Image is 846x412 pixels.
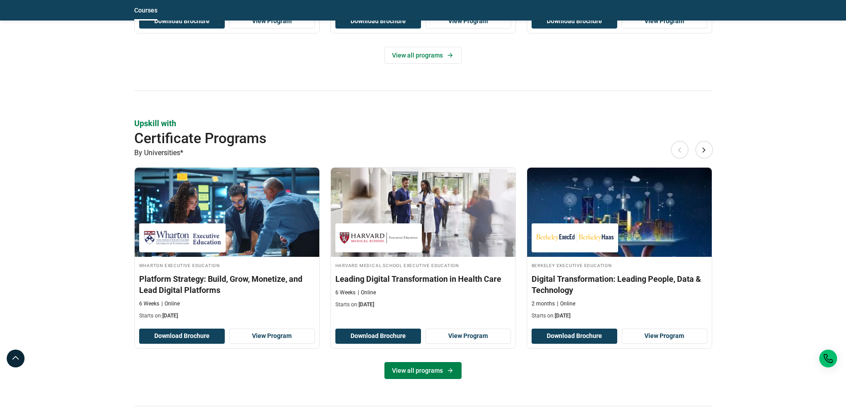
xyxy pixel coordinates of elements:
p: Starts on: [532,312,707,320]
button: Download Brochure [139,329,225,344]
h2: Certificate Programs [134,129,654,147]
p: 6 Weeks [139,300,159,308]
img: Harvard Medical School Executive Education [340,228,417,248]
p: Online [557,300,575,308]
a: View Program [229,14,315,29]
a: View Program [425,14,511,29]
img: Digital Transformation: Leading People, Data & Technology | Online Digital Transformation Course [527,168,712,257]
a: Digital Transformation Course by Wharton Executive Education - August 21, 2025 Wharton Executive ... [135,168,319,324]
p: 6 Weeks [335,289,355,297]
button: Download Brochure [335,14,421,29]
button: Download Brochure [532,329,617,344]
p: Upskill with [134,118,712,129]
p: Online [161,300,180,308]
button: Download Brochure [335,329,421,344]
img: Leading Digital Transformation in Health Care | Online Digital Transformation Course [331,168,516,257]
a: View all programs [384,362,462,379]
h4: Berkeley Executive Education [532,261,707,269]
a: View Program [229,329,315,344]
button: Next [695,141,713,159]
a: View all programs [384,47,462,64]
h3: Platform Strategy: Build, Grow, Monetize, and Lead Digital Platforms [139,273,315,296]
h4: Wharton Executive Education [139,261,315,269]
span: [DATE] [555,313,570,319]
h3: Digital Transformation: Leading People, Data & Technology [532,273,707,296]
h4: Harvard Medical School Executive Education [335,261,511,269]
a: View Program [425,329,511,344]
span: [DATE] [359,301,374,308]
p: Online [358,289,376,297]
h3: Leading Digital Transformation in Health Care [335,273,511,284]
p: Starts on: [335,301,511,309]
p: 2 months [532,300,555,308]
a: View Program [622,14,707,29]
a: View Program [622,329,707,344]
button: Previous [671,141,689,159]
img: Platform Strategy: Build, Grow, Monetize, and Lead Digital Platforms | Online Digital Transformat... [135,168,319,257]
img: Berkeley Executive Education [536,228,614,248]
p: By Universities* [134,147,712,159]
a: Digital Transformation Course by Harvard Medical School Executive Education - August 28, 2025 Har... [331,168,516,313]
button: Download Brochure [532,14,617,29]
span: [DATE] [162,313,178,319]
a: Digital Transformation Course by Berkeley Executive Education - August 28, 2025 Berkeley Executiv... [527,168,712,324]
button: Download Brochure [139,14,225,29]
img: Wharton Executive Education [144,228,221,248]
p: Starts on: [139,312,315,320]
